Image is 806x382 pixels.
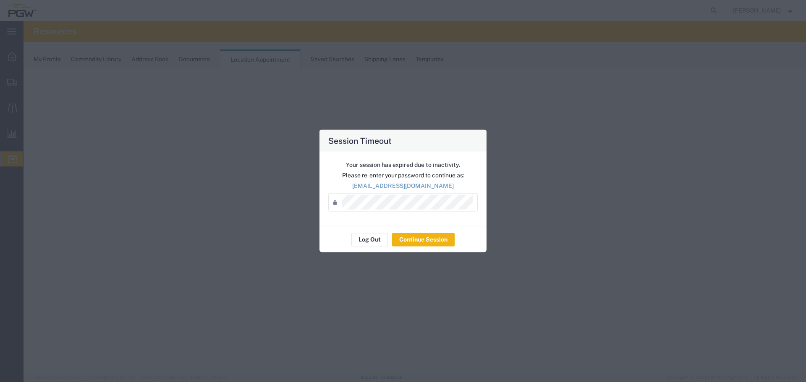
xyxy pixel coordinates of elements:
[328,134,392,146] h4: Session Timeout
[328,181,478,190] p: [EMAIL_ADDRESS][DOMAIN_NAME]
[351,233,388,246] button: Log Out
[328,160,478,169] p: Your session has expired due to inactivity.
[392,233,455,246] button: Continue Session
[328,171,478,179] p: Please re-enter your password to continue as:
